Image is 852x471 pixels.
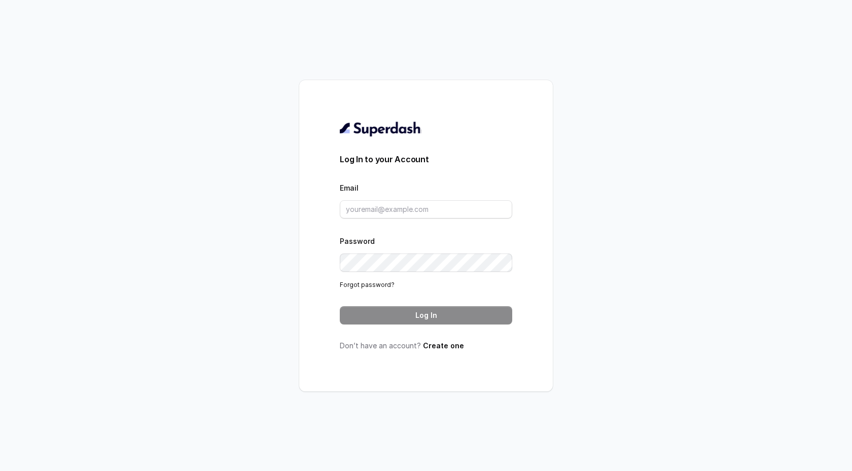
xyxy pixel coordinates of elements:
[340,121,421,137] img: light.svg
[340,281,395,288] a: Forgot password?
[340,237,375,245] label: Password
[340,306,512,324] button: Log In
[340,341,512,351] p: Don’t have an account?
[423,341,464,350] a: Create one
[340,184,359,192] label: Email
[340,153,512,165] h3: Log In to your Account
[340,200,512,219] input: youremail@example.com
